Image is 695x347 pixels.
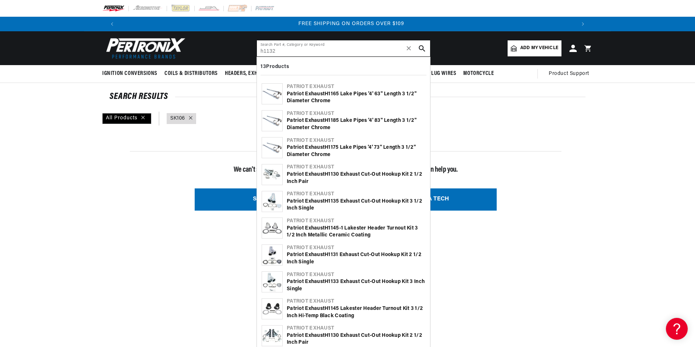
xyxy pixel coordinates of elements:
[221,65,314,82] summary: Headers, Exhausts & Components
[257,40,430,56] input: Search Part #, Category or Keyword
[325,306,333,311] b: H11
[287,191,425,198] div: Patriot Exhaust
[287,164,425,171] div: Patriot Exhaust
[460,65,497,82] summary: Motorcycle
[262,272,282,292] img: Patriot Exhaust H1133 Exhaust Cut-Out Hookup Kit 3 Inch Single
[262,168,282,182] img: Patriot Exhaust H1130 Exhaust Cut-Out Hookup Kit 2 1/2 Inch Pair
[262,245,282,265] img: Patriot Exhaust H1131 Exhaust Cut-Out Hookup Kit 2 1/2 Inch Single
[414,40,430,56] button: search button
[325,199,333,204] b: H11
[225,70,310,77] span: Headers, Exhausts & Components
[164,70,218,77] span: Coils & Distributors
[287,225,425,239] div: Patriot Exhaust 45-1 Lakester Header Turnout Kit 3 1/2 Inch Metallic Ceramic Coating
[287,218,425,225] div: Patriot Exhaust
[412,70,456,77] span: Spark Plug Wires
[262,137,282,158] img: Patriot Exhaust H1175 Lake Pipes '4' 73" length 3 1/2" diameter Chrome
[325,145,333,150] b: H11
[298,21,404,27] span: FREE SHIPPING ON ORDERS OVER $109
[287,298,425,305] div: Patriot Exhaust
[105,17,119,31] button: Translation missing: en.sections.announcements.previous_announcement
[110,93,585,100] div: SEARCH RESULTS
[287,137,425,144] div: Patriot Exhaust
[287,91,425,105] div: Patriot Exhaust 65 Lake Pipes '4' 63" length 3 1/2" diameter Chrome
[287,198,425,212] div: Patriot Exhaust 35 Exhaust Cut-Out Hookup Kit 3 1/2 Inch Single
[325,333,333,338] b: H11
[325,279,333,284] b: H11
[84,17,611,31] slideshow-component: Translation missing: en.sections.announcements.announcement_bar
[287,305,425,319] div: Patriot Exhaust 45 Lakester Header Turnout Kit 3 1/2 Inch Hi-Temp Black Coating
[576,17,590,31] button: Translation missing: en.sections.announcements.next_announcement
[123,20,579,28] div: Announcement
[102,70,157,77] span: Ignition Conversions
[287,171,425,185] div: Patriot Exhaust 30 Exhaust Cut-Out Hookup Kit 2 1/2 Inch Pair
[262,191,282,212] img: Patriot Exhaust H1135 Exhaust Cut-Out Hookup Kit 3 1/2 Inch Single
[287,325,425,332] div: Patriot Exhaust
[463,70,494,77] span: Motorcycle
[170,115,185,123] a: SK106
[287,117,425,131] div: Patriot Exhaust 85 Lake Pipes '4' 83" length 3 1/2" diameter Chrome
[123,20,579,28] div: 3 of 3
[195,188,340,211] a: SHOP ALL
[287,271,425,279] div: Patriot Exhaust
[287,251,425,266] div: Patriot Exhaust 31 Exhaust Cut-Out Hookup Kit 2 1/2 Inch Single
[508,40,561,56] a: Add my vehicle
[262,84,282,104] img: Patriot Exhaust H1165 Lake Pipes '4' 63" length 3 1/2" diameter Chrome
[325,118,333,123] b: H11
[325,91,333,97] b: H11
[287,110,425,117] div: Patriot Exhaust
[261,64,289,69] b: 13 Products
[161,65,221,82] summary: Coils & Distributors
[102,36,186,61] img: Pertronix
[262,218,282,238] img: Patriot Exhaust H1145-1 Lakester Header Turnout Kit 3 1/2 Inch Metallic Ceramic Coating
[287,144,425,158] div: Patriot Exhaust 75 Lake Pipes '4' 73" length 3 1/2" diameter Chrome
[262,299,282,319] img: Patriot Exhaust H1145 Lakester Header Turnout Kit 3 1/2 Inch Hi-Temp Black Coating
[325,172,333,177] b: H11
[287,83,425,91] div: Patriot Exhaust
[130,164,561,176] p: We can't seem to match parts for your search. Not to worry! One of our techs can help you.
[287,244,425,252] div: Patriot Exhaust
[262,326,282,346] img: Patriot Exhaust H1130 Exhaust Cut-Out Hookup Kit 2 1/2 Inch Pair
[549,70,589,78] span: Product Support
[325,252,333,258] b: H11
[408,65,460,82] summary: Spark Plug Wires
[549,65,593,83] summary: Product Support
[287,278,425,292] div: Patriot Exhaust 33 Exhaust Cut-Out Hookup Kit 3 Inch Single
[287,332,425,346] div: Patriot Exhaust 30 Exhaust Cut-Out Hookup Kit 2 1/2 Inch Pair
[102,65,161,82] summary: Ignition Conversions
[520,45,558,52] span: Add my vehicle
[325,226,333,231] b: H11
[262,111,282,131] img: Patriot Exhaust H1185 Lake Pipes '4' 83" length 3 1/2" diameter Chrome
[102,113,151,124] div: All Products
